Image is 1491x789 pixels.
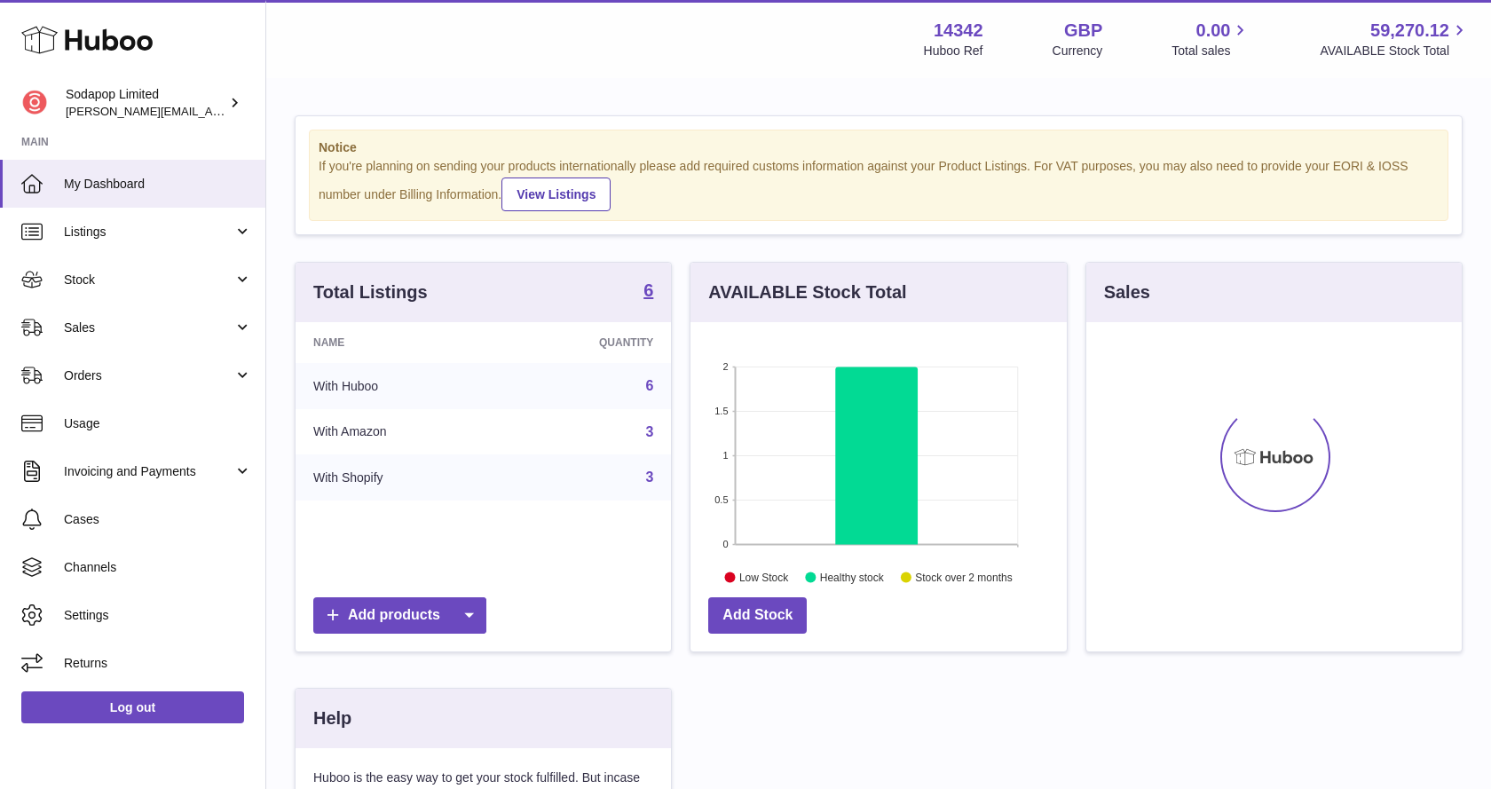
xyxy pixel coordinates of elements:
[1370,19,1449,43] span: 59,270.12
[934,19,983,43] strong: 14342
[296,322,501,363] th: Name
[643,281,653,299] strong: 6
[715,494,729,505] text: 0.5
[21,90,48,116] img: david@sodapop-audio.co.uk
[739,571,789,583] text: Low Stock
[924,43,983,59] div: Huboo Ref
[64,655,252,672] span: Returns
[1064,19,1102,43] strong: GBP
[645,424,653,439] a: 3
[1053,43,1103,59] div: Currency
[64,367,233,384] span: Orders
[64,224,233,241] span: Listings
[66,104,356,118] span: [PERSON_NAME][EMAIL_ADDRESS][DOMAIN_NAME]
[64,176,252,193] span: My Dashboard
[64,415,252,432] span: Usage
[64,320,233,336] span: Sales
[715,406,729,416] text: 1.5
[723,450,729,461] text: 1
[64,559,252,576] span: Channels
[916,571,1013,583] text: Stock over 2 months
[723,361,729,372] text: 2
[1104,280,1150,304] h3: Sales
[723,539,729,549] text: 0
[64,607,252,624] span: Settings
[1320,19,1470,59] a: 59,270.12 AVAILABLE Stock Total
[501,322,672,363] th: Quantity
[643,281,653,303] a: 6
[1196,19,1231,43] span: 0.00
[313,597,486,634] a: Add products
[1171,43,1250,59] span: Total sales
[1320,43,1470,59] span: AVAILABLE Stock Total
[64,272,233,288] span: Stock
[501,178,611,211] a: View Listings
[645,469,653,485] a: 3
[296,363,501,409] td: With Huboo
[319,139,1439,156] strong: Notice
[313,706,351,730] h3: Help
[66,86,225,120] div: Sodapop Limited
[313,280,428,304] h3: Total Listings
[296,454,501,501] td: With Shopify
[319,158,1439,211] div: If you're planning on sending your products internationally please add required customs informati...
[708,280,906,304] h3: AVAILABLE Stock Total
[645,378,653,393] a: 6
[296,409,501,455] td: With Amazon
[64,511,252,528] span: Cases
[21,691,244,723] a: Log out
[1171,19,1250,59] a: 0.00 Total sales
[820,571,885,583] text: Healthy stock
[64,463,233,480] span: Invoicing and Payments
[708,597,807,634] a: Add Stock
